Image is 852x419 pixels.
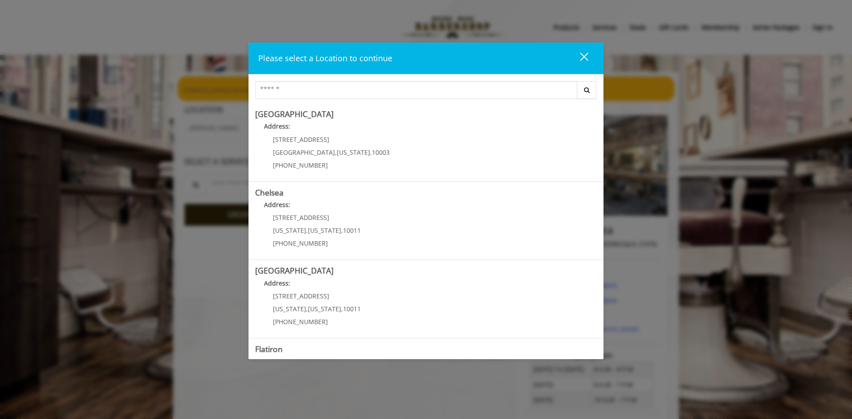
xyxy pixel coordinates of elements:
span: Please select a Location to continue [258,53,392,63]
span: , [306,305,308,313]
div: Center Select [255,81,597,103]
span: [US_STATE] [273,226,306,235]
span: [STREET_ADDRESS] [273,135,329,144]
span: [US_STATE] [308,305,341,313]
b: [GEOGRAPHIC_DATA] [255,109,334,119]
span: [US_STATE] [337,148,370,157]
span: , [335,148,337,157]
span: [PHONE_NUMBER] [273,317,328,326]
b: Address: [264,279,290,287]
span: 10011 [343,226,361,235]
span: 10003 [372,148,390,157]
input: Search Center [255,81,577,99]
div: close dialog [570,52,588,65]
span: [US_STATE] [273,305,306,313]
span: [STREET_ADDRESS] [273,292,329,300]
b: Chelsea [255,187,284,198]
span: [PHONE_NUMBER] [273,161,328,169]
span: [STREET_ADDRESS] [273,213,329,222]
button: close dialog [564,49,594,67]
span: , [341,226,343,235]
i: Search button [582,87,592,93]
span: 10011 [343,305,361,313]
span: [GEOGRAPHIC_DATA] [273,148,335,157]
span: , [306,226,308,235]
b: Flatiron [255,344,283,354]
span: , [341,305,343,313]
b: [GEOGRAPHIC_DATA] [255,265,334,276]
span: [PHONE_NUMBER] [273,239,328,247]
b: Address: [264,122,290,130]
span: , [370,148,372,157]
span: [US_STATE] [308,226,341,235]
b: Address: [264,200,290,209]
